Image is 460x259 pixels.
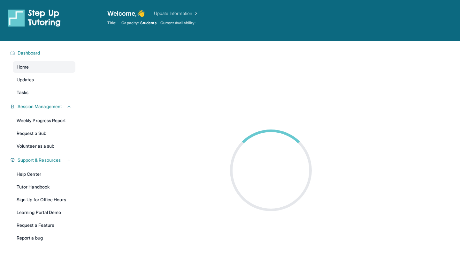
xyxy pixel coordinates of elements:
a: Volunteer as a sub [13,140,75,152]
a: Learning Portal Demo [13,207,75,218]
span: Session Management [18,103,62,110]
a: Request a Sub [13,128,75,139]
a: Update Information [154,10,199,17]
img: logo [8,9,61,27]
span: Current Availability: [160,20,195,26]
span: Home [17,64,29,70]
span: Welcome, 👋 [107,9,145,18]
a: Report a bug [13,232,75,244]
a: Updates [13,74,75,85]
a: Sign Up for Office Hours [13,194,75,205]
a: Tasks [13,87,75,98]
a: Home [13,61,75,73]
span: Tasks [17,89,28,96]
span: Title: [107,20,116,26]
span: Capacity: [121,20,139,26]
span: Students [140,20,157,26]
button: Support & Resources [15,157,72,163]
a: Request a Feature [13,219,75,231]
a: Weekly Progress Report [13,115,75,126]
a: Tutor Handbook [13,181,75,193]
a: Help Center [13,168,75,180]
span: Updates [17,77,34,83]
img: Chevron Right [192,10,199,17]
button: Session Management [15,103,72,110]
span: Support & Resources [18,157,61,163]
button: Dashboard [15,50,72,56]
span: Dashboard [18,50,40,56]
